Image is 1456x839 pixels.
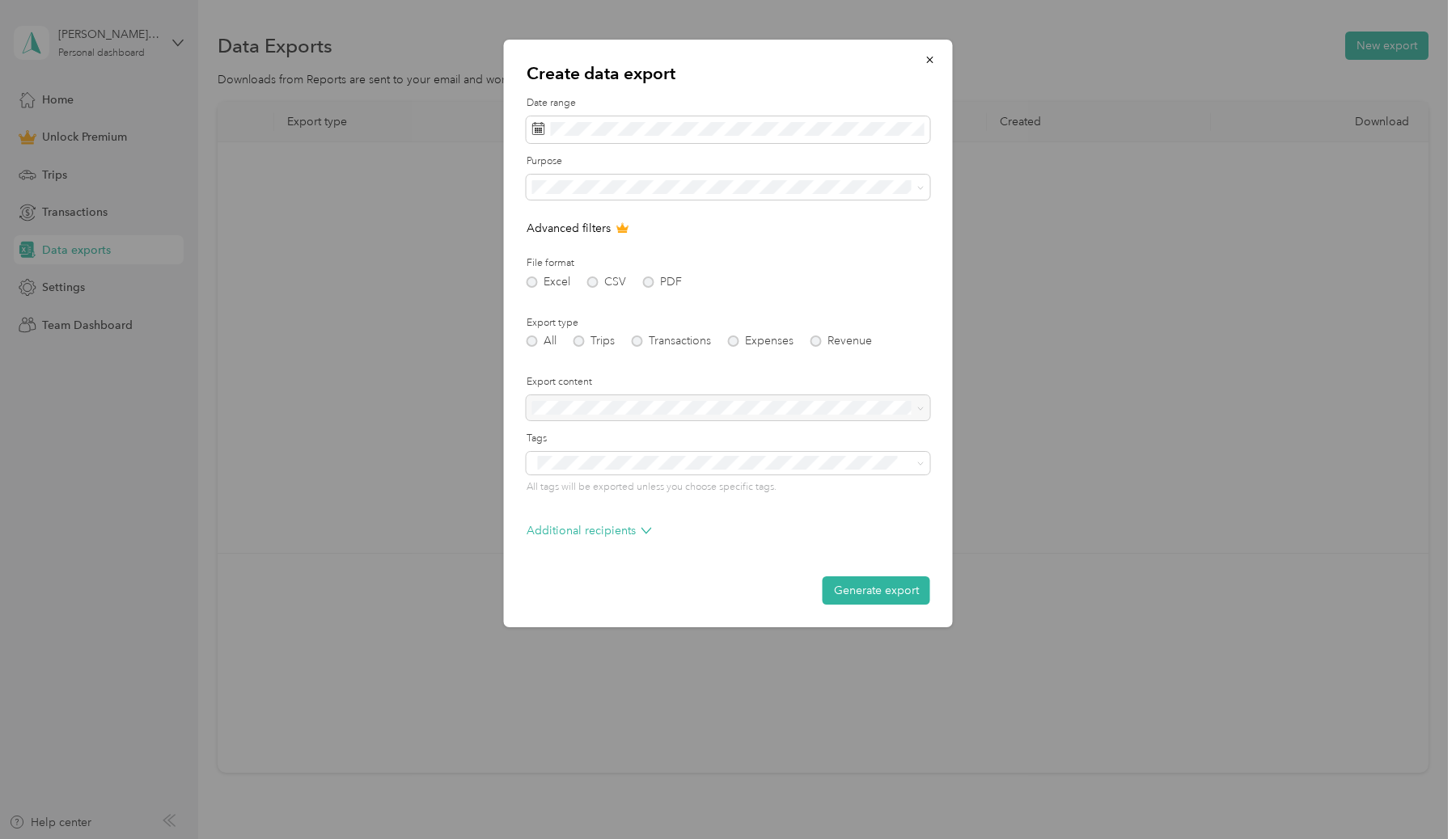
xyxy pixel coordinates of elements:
iframe: Everlance-gr Chat Button Frame [1365,748,1456,839]
label: Date range [527,96,930,111]
p: Create data export [527,62,930,85]
button: Generate export [823,576,930,605]
label: Tags [527,432,930,446]
label: File format [527,256,930,271]
label: Export type [527,316,930,331]
p: Advanced filters [527,220,930,237]
p: All tags will be exported unless you choose specific tags. [527,480,930,495]
label: Purpose [527,154,930,169]
label: Export content [527,375,930,390]
p: Additional recipients [527,522,652,539]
